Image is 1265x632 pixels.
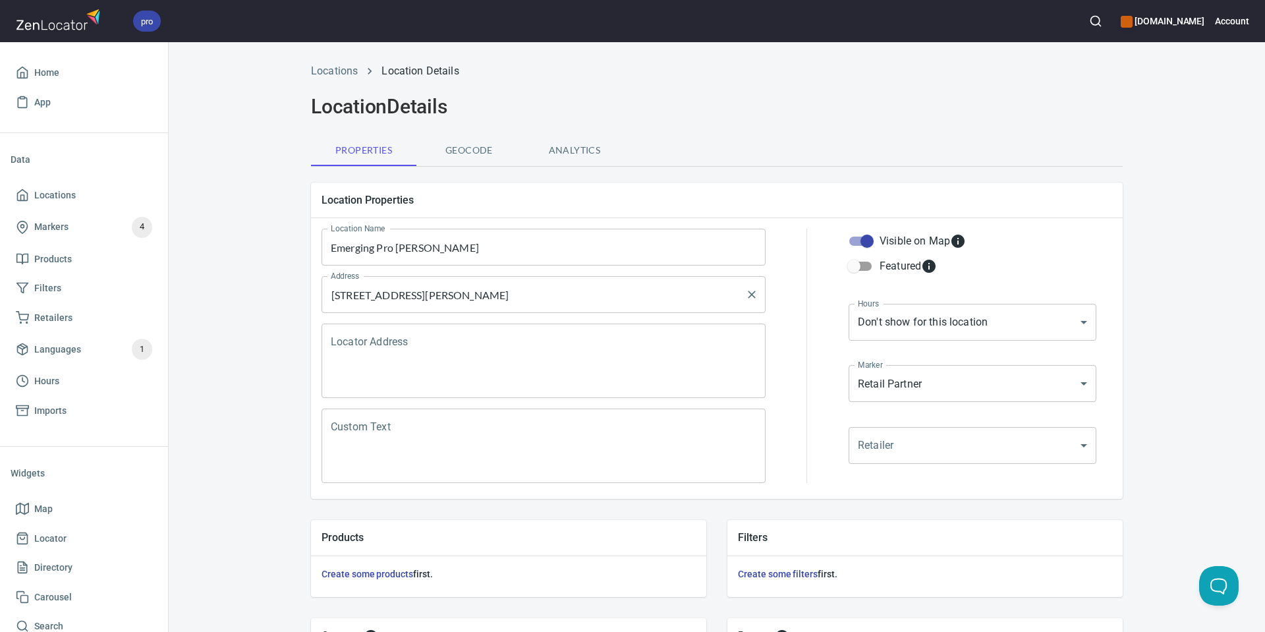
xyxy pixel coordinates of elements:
a: Map [11,494,157,524]
div: Featured [880,258,937,274]
span: Home [34,65,59,81]
a: Carousel [11,583,157,612]
span: Locator [34,531,67,547]
span: Locations [34,187,76,204]
div: Visible on Map [880,233,966,249]
span: 1 [132,342,152,357]
a: App [11,88,157,117]
span: App [34,94,51,111]
a: Locator [11,524,157,554]
h2: Location Details [311,95,1123,119]
div: ​ [849,427,1096,464]
a: Home [11,58,157,88]
h6: first. [322,567,696,581]
h6: Account [1215,14,1249,28]
a: Markers4 [11,210,157,244]
span: Carousel [34,589,72,606]
span: Hours [34,373,59,389]
span: Retailers [34,310,72,326]
a: Locations [11,181,157,210]
a: Locations [311,65,358,77]
span: pro [133,14,161,28]
a: Hours [11,366,157,396]
span: Analytics [530,142,619,159]
h5: Filters [738,531,1112,544]
h6: first. [738,567,1112,581]
li: Widgets [11,457,157,489]
span: Languages [34,341,81,358]
button: Search [1081,7,1110,36]
span: Products [34,251,72,268]
a: Create some products [322,569,413,579]
button: Account [1215,7,1249,36]
span: Properties [319,142,408,159]
iframe: Help Scout Beacon - Open [1199,566,1239,606]
img: zenlocator [16,5,104,34]
span: Geocode [424,142,514,159]
a: Products [11,244,157,274]
div: Don't show for this location [849,304,1096,341]
button: Clear [743,285,761,304]
a: Retailers [11,303,157,333]
a: Imports [11,396,157,426]
div: pro [133,11,161,32]
svg: Featured locations are moved to the top of the search results list. [921,258,937,274]
svg: Whether the location is visible on the map. [950,233,966,249]
span: 4 [132,219,152,235]
span: Markers [34,219,69,235]
span: Filters [34,280,61,297]
span: Map [34,501,53,517]
li: Data [11,144,157,175]
div: Manage your apps [1121,7,1204,36]
a: Directory [11,553,157,583]
h6: [DOMAIN_NAME] [1121,14,1204,28]
button: color-CE600E [1121,16,1133,28]
h5: Location Properties [322,193,1112,207]
div: Retail Partner [849,365,1096,402]
a: Filters [11,273,157,303]
span: Directory [34,560,72,576]
a: Location Details [381,65,459,77]
nav: breadcrumb [311,63,1123,79]
a: Create some filters [738,569,818,579]
span: Imports [34,403,67,419]
a: Languages1 [11,332,157,366]
h5: Products [322,531,696,544]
